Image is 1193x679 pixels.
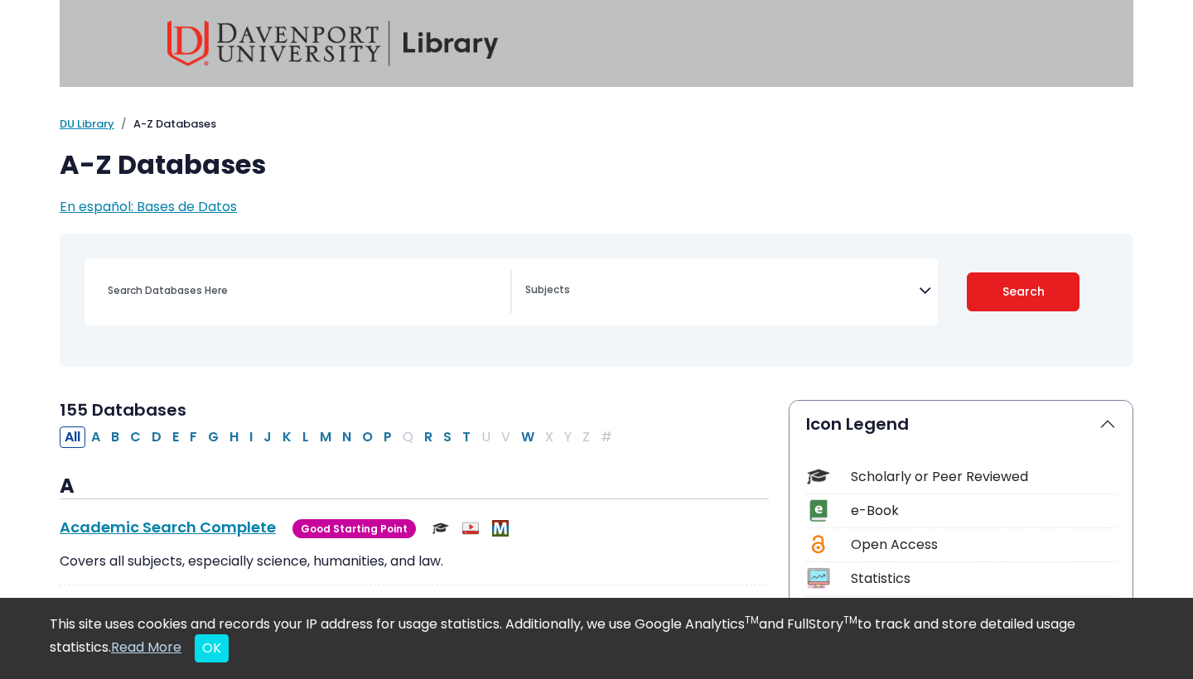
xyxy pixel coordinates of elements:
img: Icon e-Book [807,499,829,522]
button: All [60,426,85,448]
div: Scholarly or Peer Reviewed [851,467,1116,487]
button: Filter Results O [357,426,378,448]
img: MeL (Michigan electronic Library) [492,520,509,537]
button: Filter Results F [185,426,202,448]
sup: TM [745,613,759,627]
button: Filter Results K [278,426,297,448]
img: Davenport University Library [167,21,499,66]
button: Filter Results E [167,426,184,448]
button: Filter Results N [337,426,356,448]
h3: A [60,474,769,499]
button: Submit for Search Results [967,272,1080,311]
h1: A-Z Databases [60,149,1133,181]
li: A-Z Databases [114,116,216,132]
div: e-Book [851,501,1116,521]
span: 155 Databases [60,398,186,421]
button: Close [195,634,229,662]
textarea: Search [525,285,919,298]
button: Filter Results P [379,426,397,448]
nav: Search filters [60,234,1133,367]
sup: TM [843,613,857,627]
button: Filter Results A [86,426,105,448]
div: Open Access [851,535,1116,555]
button: Filter Results J [258,426,277,448]
img: Audio & Video [462,520,479,537]
button: Filter Results H [225,426,244,448]
button: Filter Results T [457,426,476,448]
img: Scholarly or Peer Reviewed [432,520,449,537]
button: Filter Results M [315,426,336,448]
input: Search database by title or keyword [98,278,510,302]
button: Filter Results I [244,426,258,448]
button: Filter Results G [203,426,224,448]
span: Good Starting Point [292,519,416,538]
div: Alpha-list to filter by first letter of database name [60,426,619,445]
button: Filter Results W [516,426,539,448]
button: Filter Results S [438,426,456,448]
img: Icon Scholarly or Peer Reviewed [807,465,829,488]
div: Statistics [851,569,1116,589]
a: Academic Search Complete [60,517,276,537]
a: En español: Bases de Datos [60,197,237,216]
button: Filter Results C [125,426,146,448]
p: Covers all subjects, especially science, humanities, and law. [60,551,769,571]
button: Filter Results R [419,426,437,448]
a: DU Library [60,116,114,132]
button: Filter Results L [297,426,314,448]
button: Filter Results B [106,426,124,448]
button: Filter Results D [147,426,167,448]
img: Icon Open Access [808,533,828,556]
a: Read More [111,638,181,657]
button: Icon Legend [790,401,1133,447]
div: This site uses cookies and records your IP address for usage statistics. Additionally, we use Goo... [50,614,1143,662]
img: Icon Statistics [807,567,829,590]
nav: breadcrumb [60,116,1133,132]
